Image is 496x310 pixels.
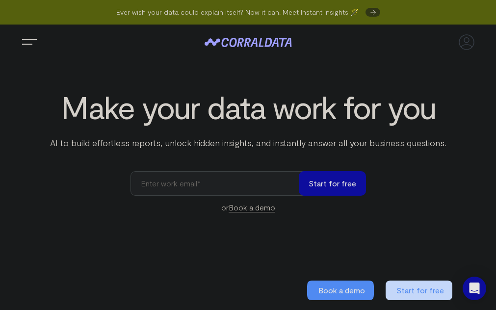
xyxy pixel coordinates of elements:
button: Trigger Menu [20,32,39,52]
span: Book a demo [318,285,365,295]
span: Ever wish your data could explain itself? Now it can. Meet Instant Insights 🪄 [116,8,359,16]
a: Book a demo [229,203,275,212]
span: Start for free [396,285,444,295]
p: AI to build effortless reports, unlock hidden insights, and instantly answer all your business qu... [48,136,448,149]
div: or [131,202,366,213]
div: Open Intercom Messenger [463,277,486,300]
h1: Make your data work for you [48,89,448,125]
input: Enter work email* [131,171,309,196]
a: Book a demo [307,281,376,300]
button: Start for free [299,171,366,196]
a: Start for free [386,281,454,300]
